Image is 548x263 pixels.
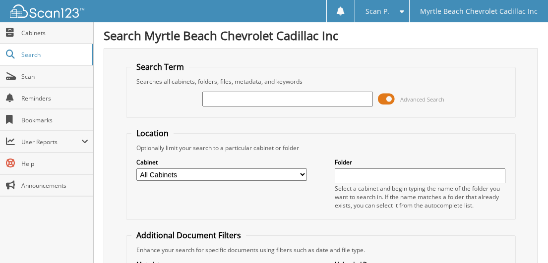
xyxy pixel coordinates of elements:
[335,184,505,210] div: Select a cabinet and begin typing the name of the folder you want to search in. If the name match...
[131,61,189,72] legend: Search Term
[21,159,88,168] span: Help
[21,29,88,37] span: Cabinets
[131,77,510,86] div: Searches all cabinets, folders, files, metadata, and keywords
[131,128,174,139] legend: Location
[21,94,88,103] span: Reminders
[365,8,389,14] span: Scan P.
[21,181,88,190] span: Announcements
[104,27,538,44] h1: Search Myrtle Beach Chevrolet Cadillac Inc
[131,144,510,152] div: Optionally limit your search to a particular cabinet or folder
[131,246,510,254] div: Enhance your search for specific documents using filters such as date and file type.
[335,158,505,166] label: Folder
[420,8,538,14] span: Myrtle Beach Chevrolet Cadillac Inc
[21,138,81,146] span: User Reports
[131,230,246,241] legend: Additional Document Filters
[21,116,88,124] span: Bookmarks
[21,72,88,81] span: Scan
[21,51,87,59] span: Search
[400,96,444,103] span: Advanced Search
[136,158,307,166] label: Cabinet
[10,4,84,18] img: scan123-logo-white.svg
